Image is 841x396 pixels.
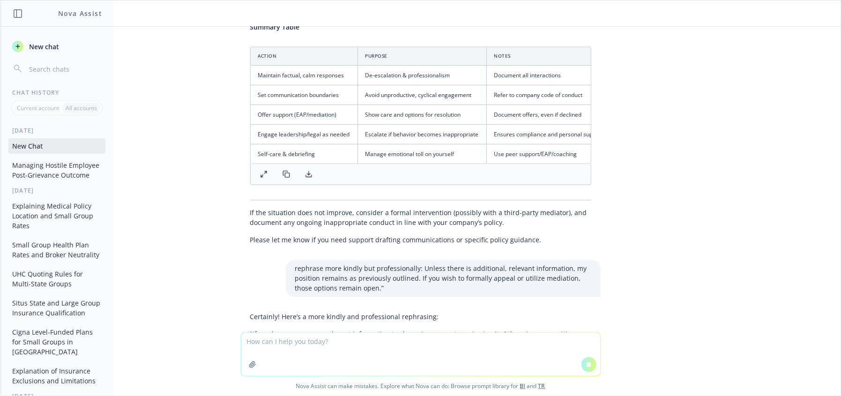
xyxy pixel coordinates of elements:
[8,38,105,55] button: New chat
[251,85,358,105] td: Set communication boundaries
[538,382,545,390] a: TR
[251,65,358,85] td: Maintain factual, calm responses
[251,47,358,65] th: Action
[486,47,611,65] th: Notes
[27,62,102,75] input: Search chats
[357,125,486,144] td: Escalate if behavior becomes inappropriate
[295,264,591,293] p: rephrase more kindly but professionally: Unless there is additional, relevant information, my pos...
[8,363,105,389] button: Explanation of Insurance Exclusions and Limitations
[250,235,591,245] p: Please let me know if you need support drafting communications or specific policy guidance.
[486,125,611,144] td: Ensures compliance and personal support
[1,89,113,97] div: Chat History
[357,105,486,124] td: Show care and options for resolution
[1,187,113,194] div: [DATE]
[8,198,105,233] button: Explaining Medical Policy Location and Small Group Rates
[251,144,358,164] td: Self-care & debriefing
[250,208,591,228] p: If the situation does not improve, consider a formal intervention (possibly with a third-party me...
[486,65,611,85] td: Document all interactions
[250,312,591,322] p: Certainly! Here’s a more kindly and professional rephrasing:
[1,127,113,134] div: [DATE]
[486,105,611,124] td: Document offers, even if declined
[357,65,486,85] td: De-escalation & professionalism
[4,376,837,396] span: Nova Assist can make mistakes. Explore what Nova can do: Browse prompt library for and
[357,85,486,105] td: Avoid unproductive, cyclical engagement
[8,138,105,154] button: New Chat
[251,105,358,124] td: Offer support (EAP/mediation)
[357,144,486,164] td: Manage emotional toll on yourself
[58,8,102,18] h1: Nova Assist
[66,104,97,112] p: All accounts
[17,104,59,112] p: Current account
[8,237,105,262] button: Small Group Health Plan Rates and Broker Neutrality
[250,329,591,349] p: "If you have any new or relevant information to share, I am open to reviewing it. Otherwise, my p...
[250,22,300,31] span: Summary Table
[486,85,611,105] td: Refer to company code of conduct
[8,324,105,359] button: Cigna Level-Funded Plans for Small Groups in [GEOGRAPHIC_DATA]
[486,144,611,164] td: Use peer support/EAP/coaching
[8,157,105,183] button: Managing Hostile Employee Post-Grievance Outcome
[8,295,105,321] button: Situs State and Large Group Insurance Qualification
[520,382,526,390] a: BI
[8,266,105,291] button: UHC Quoting Rules for Multi-State Groups
[357,47,486,65] th: Purpose
[27,42,59,52] span: New chat
[251,125,358,144] td: Engage leadership/legal as needed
